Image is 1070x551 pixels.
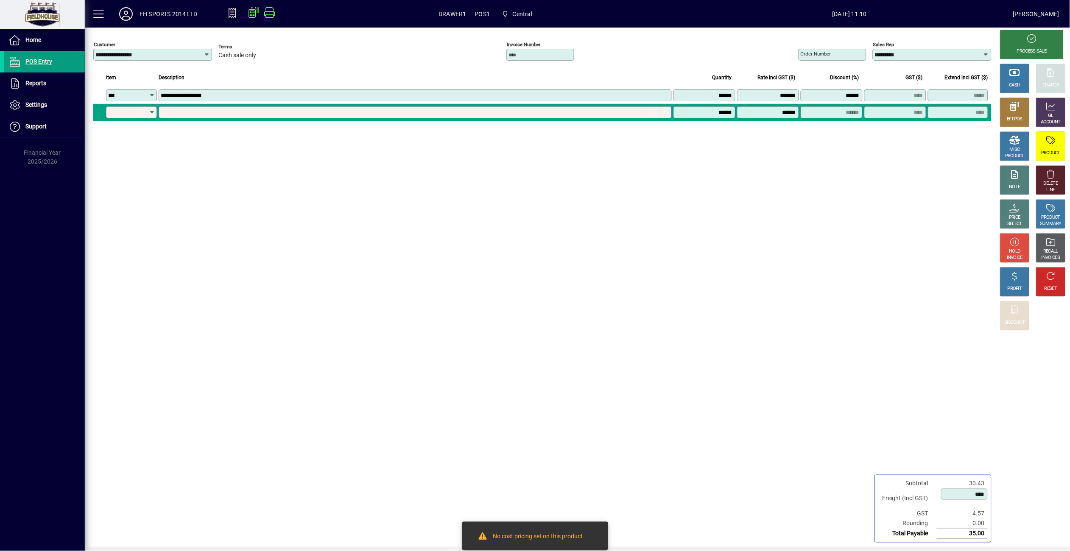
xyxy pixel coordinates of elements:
[218,44,269,50] span: Terms
[906,73,923,82] span: GST ($)
[507,42,541,47] mat-label: Invoice number
[1009,248,1020,255] div: HOLD
[1041,214,1060,221] div: PRODUCT
[1040,221,1062,227] div: SUMMARY
[94,42,115,47] mat-label: Customer
[25,123,47,130] span: Support
[758,73,796,82] span: Rate incl GST ($)
[1007,116,1023,122] div: EFTPOS
[937,509,988,518] td: 4.57
[159,73,184,82] span: Description
[4,116,85,137] a: Support
[4,30,85,51] a: Home
[25,36,41,43] span: Home
[937,479,988,488] td: 30.43
[937,529,988,539] td: 35.00
[712,73,732,82] span: Quantity
[937,518,988,529] td: 0.00
[140,7,197,21] div: FH SPORTS 2014 LTD
[1045,286,1057,292] div: RESET
[498,6,536,22] span: Central
[439,7,466,21] span: DRAWER1
[1043,82,1059,89] div: CHARGE
[1044,248,1059,255] div: RECALL
[1008,221,1023,227] div: SELECT
[1047,187,1055,193] div: LINE
[878,518,937,529] td: Rounding
[1013,7,1059,21] div: [PERSON_NAME]
[686,7,1013,21] span: [DATE] 11:10
[1042,255,1060,261] div: INVOICES
[1041,150,1060,156] div: PRODUCT
[25,58,52,65] span: POS Entry
[1009,184,1020,190] div: NOTE
[1008,286,1022,292] div: PROFIT
[475,7,490,21] span: POS1
[878,488,937,509] td: Freight (Incl GST)
[218,52,256,59] span: Cash sale only
[945,73,988,82] span: Extend incl GST ($)
[878,479,937,488] td: Subtotal
[4,95,85,116] a: Settings
[830,73,859,82] span: Discount (%)
[1009,82,1020,89] div: CASH
[1010,147,1020,153] div: MISC
[873,42,894,47] mat-label: Sales rep
[1005,320,1025,326] div: DISCOUNT
[1044,181,1058,187] div: DELETE
[25,101,47,108] span: Settings
[112,6,140,22] button: Profile
[1007,255,1023,261] div: INVOICE
[1017,48,1047,55] div: PROCESS SALE
[878,529,937,539] td: Total Payable
[513,7,532,21] span: Central
[493,532,583,542] div: No cost pricing set on this product
[878,509,937,518] td: GST
[1048,113,1054,119] div: GL
[1009,214,1021,221] div: PRICE
[1005,153,1024,159] div: PRODUCT
[106,73,116,82] span: Item
[801,51,831,57] mat-label: Order number
[4,73,85,94] a: Reports
[25,80,46,86] span: Reports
